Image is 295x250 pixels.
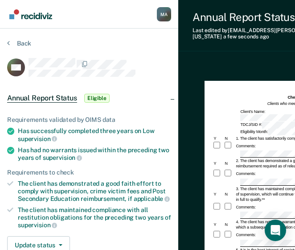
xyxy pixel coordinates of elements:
[18,221,57,229] span: supervision
[235,171,257,176] div: Comments:
[7,94,77,103] span: Annual Report Status
[223,33,269,40] span: a few seconds ago
[84,94,110,103] span: Eligible
[7,116,171,124] div: Requirements validated by OIMS data
[224,222,235,227] div: N
[235,204,257,210] div: Comments:
[18,180,171,203] div: The client has demonstrated a good faith effort to comply with supervision, crime victim fees and...
[18,146,171,162] div: Has had no warrants issued within the preceding two years of
[157,7,171,21] div: M A
[43,154,82,161] span: supervision
[7,169,171,176] div: Requirements to check
[134,195,170,202] span: applicable
[7,39,31,47] button: Back
[18,135,57,142] span: supervision
[224,161,235,166] div: N
[9,9,52,19] img: Recidiviz
[224,192,235,197] div: N
[235,232,257,237] div: Comments:
[224,136,235,141] div: N
[18,206,171,229] div: The client has maintained compliance with all restitution obligations for the preceding two years of
[18,127,171,142] div: Has successfully completed three years on Low
[157,7,171,21] button: Profile dropdown button
[213,222,224,227] div: Y
[213,136,224,141] div: Y
[265,220,286,241] div: Open Intercom Messenger
[213,161,224,166] div: Y
[213,192,224,197] div: Y
[235,143,257,149] div: Comments:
